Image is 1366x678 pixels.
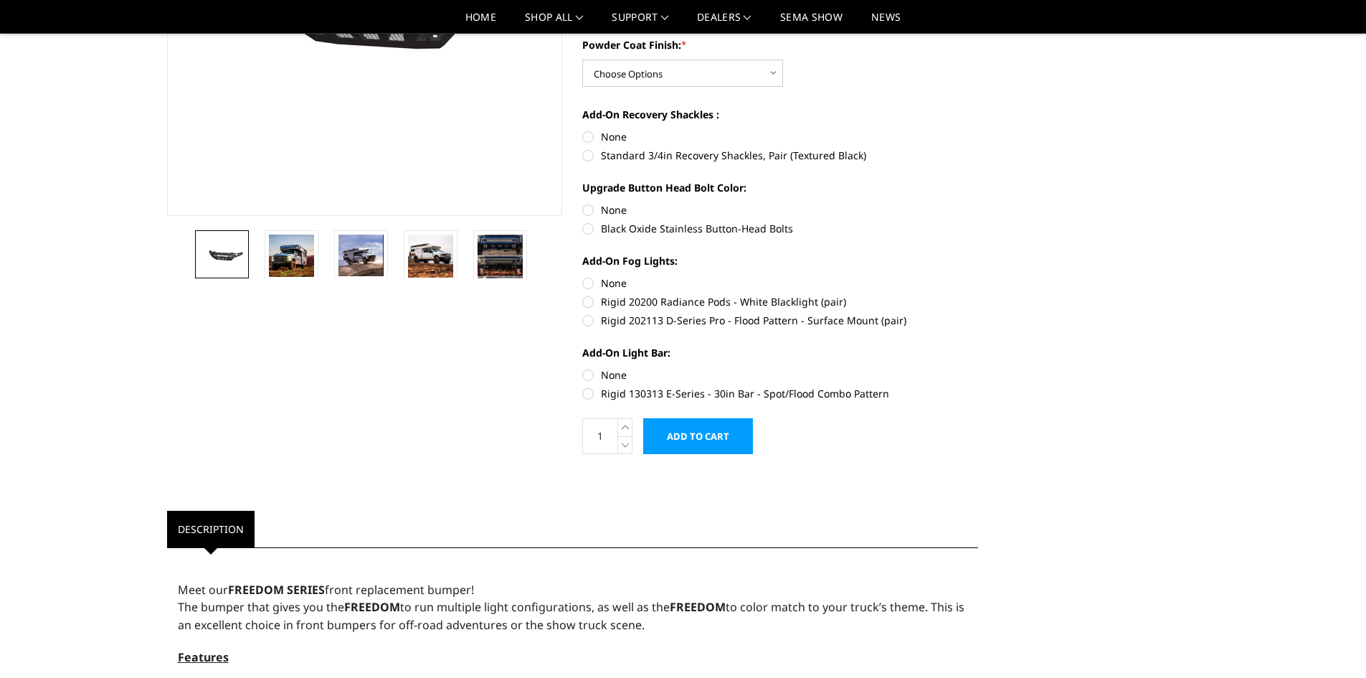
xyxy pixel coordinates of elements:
[871,12,901,33] a: News
[670,599,726,615] strong: FREEDOM
[199,244,245,265] img: 2023-2025 Ford F250-350 - Freedom Series - Base Front Bumper (non-winch)
[780,12,843,33] a: SEMA Show
[228,582,325,598] strong: FREEDOM SERIES
[582,367,978,382] label: None
[525,12,583,33] a: shop all
[582,148,978,163] label: Standard 3/4in Recovery Shackles, Pair (Textured Black)
[178,599,964,633] span: The bumper that gives you the to run multiple light configurations, as well as the to color match...
[478,235,523,297] img: Multiple lighting options
[582,202,978,217] label: None
[697,12,751,33] a: Dealers
[643,418,753,454] input: Add to Cart
[582,221,978,236] label: Black Oxide Stainless Button-Head Bolts
[582,345,978,360] label: Add-On Light Bar:
[582,129,978,144] label: None
[1294,609,1366,678] iframe: Chat Widget
[178,649,229,665] span: Features
[582,276,978,291] label: None
[582,180,978,195] label: Upgrade Button Head Bolt Color:
[582,313,978,328] label: Rigid 202113 D-Series Pro - Flood Pattern - Surface Mount (pair)
[178,582,474,598] span: Meet our front replacement bumper!
[338,235,384,276] img: 2023-2025 Ford F250-350 - Freedom Series - Base Front Bumper (non-winch)
[612,12,668,33] a: Support
[408,235,453,278] img: 2023-2025 Ford F250-350 - Freedom Series - Base Front Bumper (non-winch)
[167,511,255,547] a: Description
[582,253,978,268] label: Add-On Fog Lights:
[582,107,978,122] label: Add-On Recovery Shackles :
[344,599,400,615] strong: FREEDOM
[582,37,978,52] label: Powder Coat Finish:
[269,235,314,277] img: 2023-2025 Ford F250-350 - Freedom Series - Base Front Bumper (non-winch)
[582,294,978,309] label: Rigid 20200 Radiance Pods - White Blacklight (pair)
[465,12,496,33] a: Home
[582,386,978,401] label: Rigid 130313 E-Series - 30in Bar - Spot/Flood Combo Pattern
